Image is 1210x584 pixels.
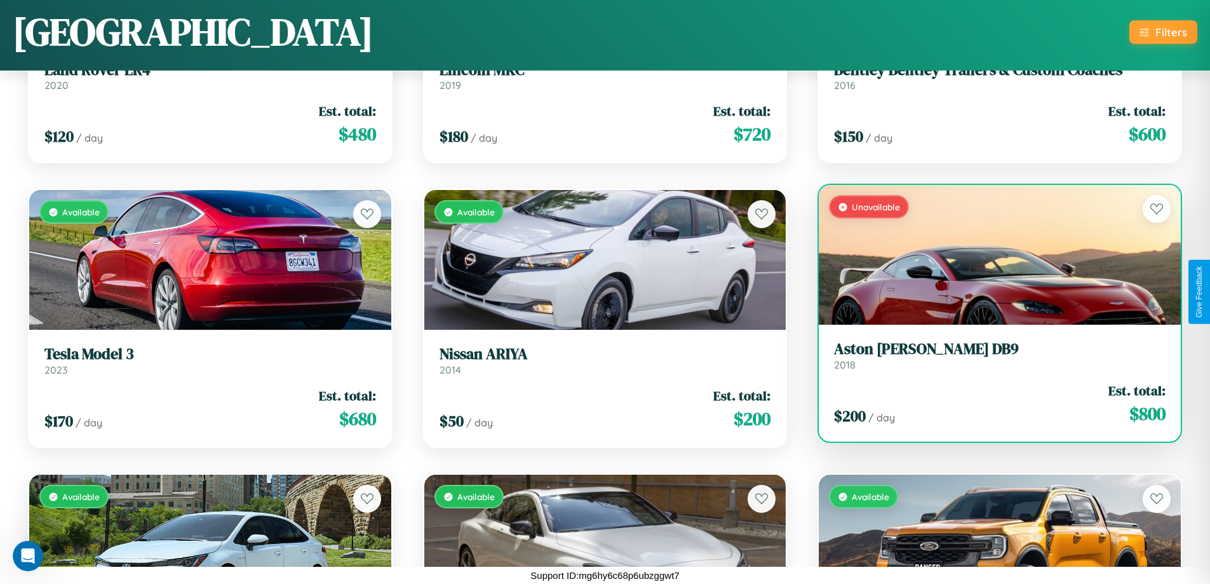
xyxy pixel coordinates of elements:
[852,201,900,212] span: Unavailable
[713,102,770,120] span: Est. total:
[44,345,376,376] a: Tesla Model 32023
[713,386,770,405] span: Est. total:
[440,61,771,92] a: Lincoln MKC2019
[440,345,771,363] h3: Nissan ARIYA
[1108,102,1166,120] span: Est. total:
[734,406,770,431] span: $ 200
[76,132,103,144] span: / day
[734,121,770,147] span: $ 720
[440,345,771,376] a: Nissan ARIYA2014
[319,102,376,120] span: Est. total:
[834,405,866,426] span: $ 200
[834,61,1166,79] h3: Bentley Bentley Trailers & Custom Coaches
[62,491,100,502] span: Available
[530,567,679,584] p: Support ID: mg6hy6c68p6ubzggwt7
[44,411,73,431] span: $ 170
[1155,25,1187,39] div: Filters
[13,6,373,58] h1: [GEOGRAPHIC_DATA]
[457,491,495,502] span: Available
[852,491,889,502] span: Available
[866,132,892,144] span: / day
[76,416,102,429] span: / day
[339,121,376,147] span: $ 480
[440,79,461,92] span: 2019
[44,61,376,92] a: Land Rover LR42020
[471,132,497,144] span: / day
[1129,20,1197,44] button: Filters
[1129,121,1166,147] span: $ 600
[44,126,74,147] span: $ 120
[834,126,863,147] span: $ 150
[868,411,895,424] span: / day
[44,345,376,363] h3: Tesla Model 3
[1108,381,1166,400] span: Est. total:
[339,406,376,431] span: $ 680
[440,363,461,376] span: 2014
[834,61,1166,92] a: Bentley Bentley Trailers & Custom Coaches2016
[834,340,1166,371] a: Aston [PERSON_NAME] DB92018
[44,79,69,92] span: 2020
[834,358,856,371] span: 2018
[1129,401,1166,426] span: $ 800
[1195,266,1204,318] div: Give Feedback
[457,207,495,217] span: Available
[440,126,468,147] span: $ 180
[834,340,1166,358] h3: Aston [PERSON_NAME] DB9
[440,411,464,431] span: $ 50
[62,207,100,217] span: Available
[834,79,856,92] span: 2016
[466,416,493,429] span: / day
[44,363,67,376] span: 2023
[13,541,43,571] iframe: Intercom live chat
[319,386,376,405] span: Est. total:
